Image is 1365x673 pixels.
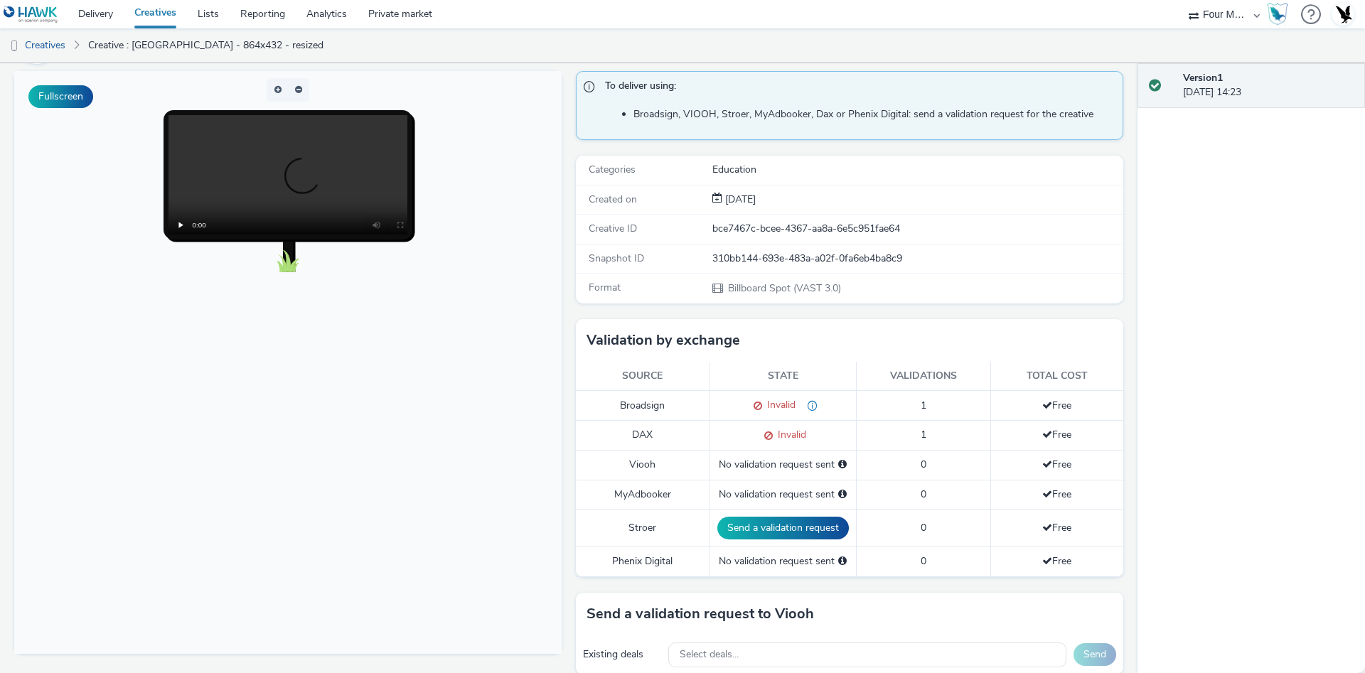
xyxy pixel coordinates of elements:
span: Billboard Spot (VAST 3.0) [727,281,841,295]
span: Categories [589,163,636,176]
span: 0 [921,521,926,534]
span: Invalid [762,398,796,411]
span: To deliver using: [605,79,1108,97]
span: Creative ID [589,222,637,235]
button: Send [1074,643,1116,666]
span: Snapshot ID [589,252,644,265]
th: Total cost [990,362,1123,391]
span: Format [589,281,621,294]
span: Free [1042,458,1071,471]
h3: Validation by exchange [587,330,740,351]
span: Free [1042,521,1071,534]
span: 0 [921,458,926,471]
span: 0 [921,488,926,501]
li: Broadsign, VIOOH, Stroer, MyAdbooker, Dax or Phenix Digital: send a validation request for the cr... [633,107,1115,122]
button: Send a validation request [717,517,849,539]
div: 310bb144-693e-483a-a02f-0fa6eb4ba8c9 [712,252,1122,266]
a: Creative : [GEOGRAPHIC_DATA] - 864x432 - resized [81,28,331,63]
img: dooh [7,39,21,53]
div: no motion on billboard live [796,398,818,413]
div: No validation request sent [717,458,849,472]
div: Education [712,163,1122,177]
span: 1 [921,428,926,441]
th: Validations [856,362,990,391]
td: Viooh [576,451,710,480]
span: Invalid [773,428,806,441]
span: 0 [921,554,926,568]
div: Existing deals [583,647,661,662]
div: No validation request sent [717,554,849,569]
h3: Send a validation request to Viooh [587,603,814,625]
div: Please select a deal below and click on Send to send a validation request to MyAdbooker. [838,488,847,502]
th: State [710,362,856,391]
span: Select deals... [680,649,739,661]
div: bce7467c-bcee-4367-aa8a-6e5c951fae64 [712,222,1122,236]
span: Created on [589,193,637,206]
img: undefined Logo [4,6,58,23]
td: Broadsign [576,391,710,421]
td: Stroer [576,509,710,547]
img: Hawk Academy [1267,3,1288,26]
th: Source [576,362,710,391]
div: [DATE] 14:23 [1183,71,1354,100]
div: Please select a deal below and click on Send to send a validation request to Viooh. [838,458,847,472]
a: Hawk Academy [1267,3,1294,26]
span: Free [1042,488,1071,501]
td: MyAdbooker [576,480,710,509]
td: DAX [576,421,710,451]
div: Please select a deal below and click on Send to send a validation request to Phenix Digital. [838,554,847,569]
span: [DATE] [722,193,756,206]
span: 1 [921,399,926,412]
button: Fullscreen [28,85,93,108]
span: Free [1042,399,1071,412]
img: Account UK [1332,4,1354,25]
td: Phenix Digital [576,547,710,576]
div: Creation 10 July 2025, 14:23 [722,193,756,207]
div: No validation request sent [717,488,849,502]
span: Free [1042,428,1071,441]
span: Free [1042,554,1071,568]
strong: Version 1 [1183,71,1223,85]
